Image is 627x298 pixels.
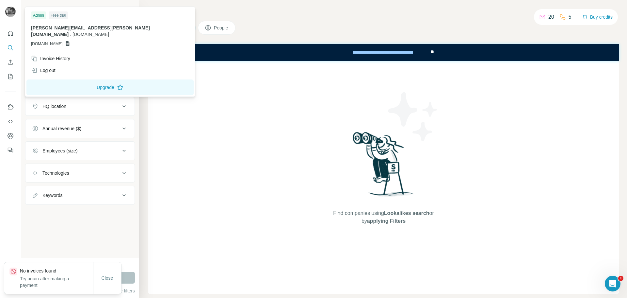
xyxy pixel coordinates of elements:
[5,115,16,127] button: Use Surfe API
[5,101,16,113] button: Use Surfe on LinkedIn
[148,8,619,17] h4: Search
[5,71,16,82] button: My lists
[70,32,71,37] span: .
[5,27,16,39] button: Quick start
[25,143,135,159] button: Employees (size)
[114,4,139,14] button: Hide
[31,11,46,19] div: Admin
[5,7,16,17] img: Avatar
[569,13,571,21] p: 5
[31,25,150,37] span: [PERSON_NAME][EMAIL_ADDRESS][PERSON_NAME][DOMAIN_NAME]
[20,275,93,289] p: Try again after making a payment
[548,13,554,21] p: 20
[5,144,16,156] button: Feedback
[5,56,16,68] button: Enrich CSV
[72,32,109,37] span: [DOMAIN_NAME]
[214,25,229,31] span: People
[31,55,70,62] div: Invoice History
[582,12,613,22] button: Buy credits
[5,42,16,54] button: Search
[25,98,135,114] button: HQ location
[42,170,69,176] div: Technologies
[618,276,623,281] span: 1
[42,148,77,154] div: Employees (size)
[25,121,135,136] button: Annual revenue ($)
[605,276,620,291] iframe: Intercom live chat
[25,165,135,181] button: Technologies
[148,44,619,61] iframe: Banner
[26,79,194,95] button: Upgrade
[42,103,66,110] div: HQ location
[42,125,81,132] div: Annual revenue ($)
[31,67,56,74] div: Log out
[25,6,46,12] div: New search
[25,187,135,203] button: Keywords
[367,218,406,224] span: applying Filters
[31,41,62,47] span: [DOMAIN_NAME]
[350,130,418,203] img: Surfe Illustration - Woman searching with binoculars
[20,268,93,274] p: No invoices found
[102,275,113,281] span: Close
[331,209,436,225] span: Find companies using or by
[384,87,442,146] img: Surfe Illustration - Stars
[384,210,429,216] span: Lookalikes search
[42,192,62,199] div: Keywords
[97,272,118,284] button: Close
[49,11,68,19] div: Free trial
[5,130,16,142] button: Dashboard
